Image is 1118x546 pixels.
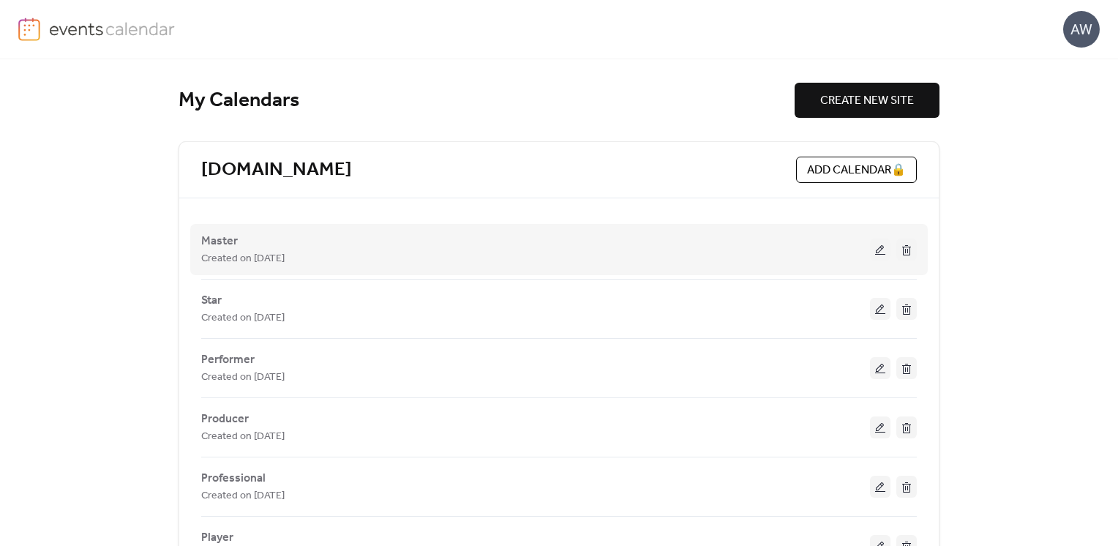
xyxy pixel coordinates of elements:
[201,250,285,268] span: Created on [DATE]
[795,83,939,118] button: CREATE NEW SITE
[201,296,222,304] a: Star
[201,428,285,446] span: Created on [DATE]
[201,487,285,505] span: Created on [DATE]
[179,88,795,113] div: My Calendars
[201,534,233,542] a: Player
[201,474,266,482] a: Professional
[1063,11,1100,48] div: AW
[201,415,249,423] a: Producer
[201,356,255,364] a: Performer
[201,470,266,487] span: Professional
[201,233,238,250] span: Master
[201,411,249,428] span: Producer
[820,92,914,110] span: CREATE NEW SITE
[49,18,176,40] img: logo-type
[201,310,285,327] span: Created on [DATE]
[201,369,285,386] span: Created on [DATE]
[18,18,40,41] img: logo
[201,237,238,245] a: Master
[201,351,255,369] span: Performer
[201,292,222,310] span: Star
[201,158,352,182] a: [DOMAIN_NAME]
